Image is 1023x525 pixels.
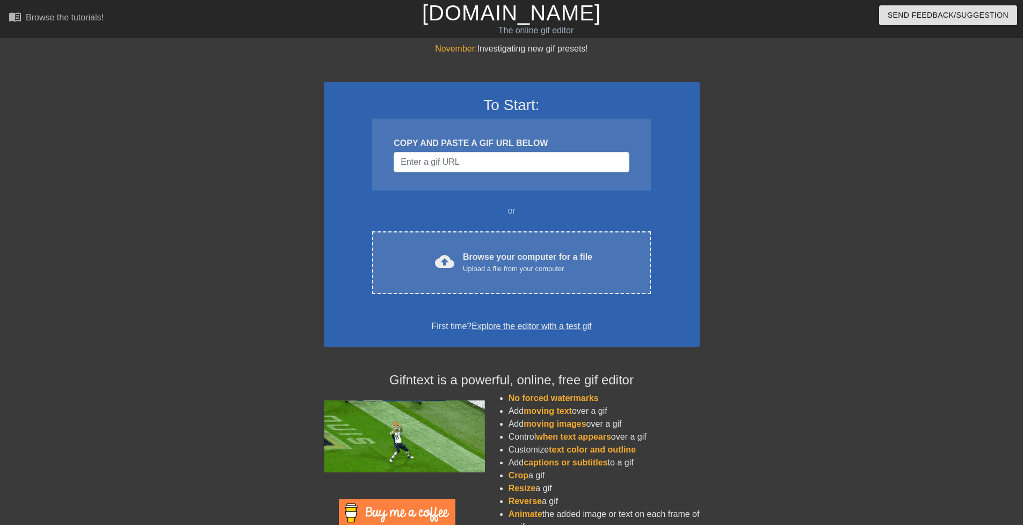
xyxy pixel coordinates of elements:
input: Username [394,152,629,172]
li: Add over a gif [509,405,700,418]
li: a gif [509,469,700,482]
span: when text appears [536,432,611,441]
span: menu_book [9,10,21,23]
img: football_small.gif [324,400,485,472]
span: Crop [509,471,528,480]
span: No forced watermarks [509,393,599,403]
h3: To Start: [338,96,686,114]
span: Reverse [509,497,542,506]
li: a gif [509,482,700,495]
h4: Gifntext is a powerful, online, free gif editor [324,373,700,388]
div: Browse your computer for a file [463,251,592,274]
div: or [352,205,672,217]
span: Resize [509,484,536,493]
div: The online gif editor [346,24,725,37]
span: Send Feedback/Suggestion [888,9,1009,22]
li: Add over a gif [509,418,700,431]
button: Send Feedback/Suggestion [879,5,1017,25]
div: Investigating new gif presets! [324,42,700,55]
span: captions or subtitles [524,458,607,467]
div: Browse the tutorials! [26,13,104,22]
span: Animate [509,509,542,519]
div: Upload a file from your computer [463,264,592,274]
div: First time? [338,320,686,333]
li: Control over a gif [509,431,700,443]
span: text color and outline [549,445,636,454]
span: moving images [524,419,586,428]
span: cloud_upload [435,252,454,271]
div: COPY AND PASTE A GIF URL BELOW [394,137,629,150]
li: Customize [509,443,700,456]
a: Explore the editor with a test gif [471,322,591,331]
a: Browse the tutorials! [9,10,104,27]
span: moving text [524,406,572,415]
span: November: [435,44,477,53]
li: Add to a gif [509,456,700,469]
a: [DOMAIN_NAME] [422,1,601,25]
li: a gif [509,495,700,508]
